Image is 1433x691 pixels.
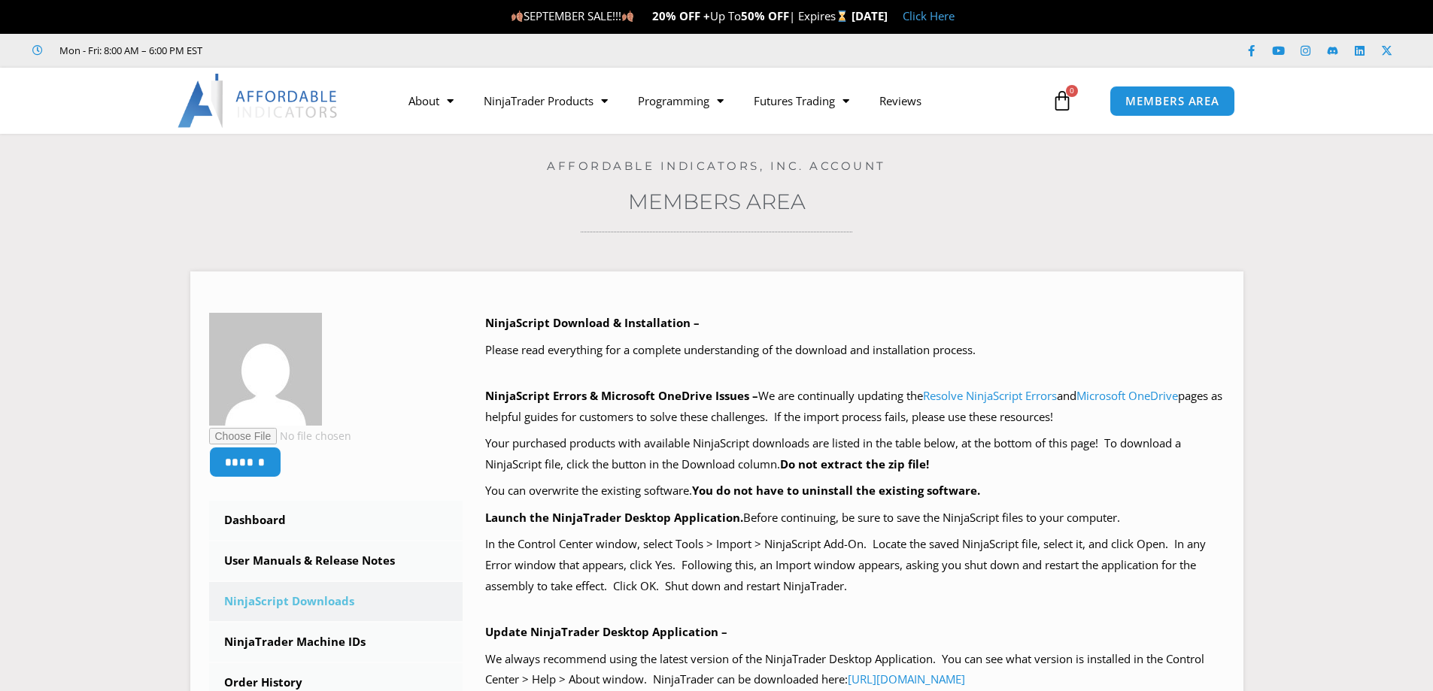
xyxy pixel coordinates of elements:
[1125,95,1219,107] span: MEMBERS AREA
[393,83,469,118] a: About
[485,534,1225,597] p: In the Control Center window, select Tools > Import > NinjaScript Add-On. Locate the saved NinjaS...
[223,43,449,58] iframe: Customer reviews powered by Trustpilot
[56,41,202,59] span: Mon - Fri: 8:00 AM – 6:00 PM EST
[1076,388,1178,403] a: Microsoft OneDrive
[864,83,937,118] a: Reviews
[848,671,965,686] a: [URL][DOMAIN_NAME]
[622,11,633,22] img: 🍂
[485,510,743,525] b: Launch the NinjaTrader Desktop Application.
[209,313,322,426] img: 24b01cdd5a67d5df54e0cd2aba648eccc424c632ff12d636cec44867d2d85049
[209,582,463,621] a: NinjaScript Downloads
[1110,86,1235,117] a: MEMBERS AREA
[485,649,1225,691] p: We always recommend using the latest version of the NinjaTrader Desktop Application. You can see ...
[511,8,852,23] span: SEPTEMBER SALE!!! Up To | Expires
[692,483,980,498] b: You do not have to uninstall the existing software.
[485,386,1225,428] p: We are continually updating the and pages as helpful guides for customers to solve these challeng...
[393,83,1048,118] nav: Menu
[852,8,888,23] strong: [DATE]
[739,83,864,118] a: Futures Trading
[652,8,710,23] strong: 20% OFF +
[547,159,886,173] a: Affordable Indicators, Inc. Account
[209,501,463,540] a: Dashboard
[485,388,758,403] b: NinjaScript Errors & Microsoft OneDrive Issues –
[485,433,1225,475] p: Your purchased products with available NinjaScript downloads are listed in the table below, at th...
[1029,79,1095,123] a: 0
[623,83,739,118] a: Programming
[628,189,806,214] a: Members Area
[512,11,523,22] img: 🍂
[178,74,339,128] img: LogoAI | Affordable Indicators – NinjaTrader
[469,83,623,118] a: NinjaTrader Products
[209,541,463,580] a: User Manuals & Release Notes
[903,8,955,23] a: Click Here
[780,456,929,471] b: Do not extract the zip file!
[485,508,1225,529] p: Before continuing, be sure to save the NinjaScript files to your computer.
[1066,85,1078,97] span: 0
[485,624,727,639] b: Update NinjaTrader Desktop Application –
[485,315,700,330] b: NinjaScript Download & Installation –
[741,8,789,23] strong: 50% OFF
[485,480,1225,502] p: You can overwrite the existing software.
[923,388,1057,403] a: Resolve NinjaScript Errors
[209,623,463,662] a: NinjaTrader Machine IDs
[836,11,848,22] img: ⌛
[485,340,1225,361] p: Please read everything for a complete understanding of the download and installation process.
